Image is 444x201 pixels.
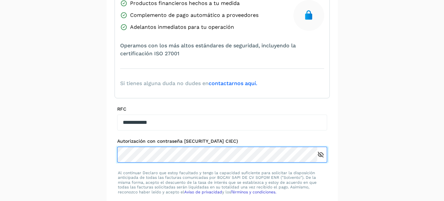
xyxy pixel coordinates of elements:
a: Aviso de privacidad [184,190,222,194]
span: Operamos con los más altos estándares de seguridad, incluyendo la certificación ISO 27001 [120,42,324,58]
span: Si tienes alguna duda no dudes en [120,79,257,87]
img: secure [303,10,314,21]
a: Términos y condiciones. [231,190,276,194]
label: Autorización con contraseña [SECURITY_DATA] CIEC) [117,138,327,144]
span: Complemento de pago automático a proveedores [130,11,258,19]
label: RFC [117,106,327,112]
a: contactarnos aquí. [209,80,257,86]
p: Al continuar Declaro que estoy facultado y tengo la capacidad suficiente para solicitar la dispos... [118,171,326,194]
span: Adelantos inmediatos para tu operación [130,23,234,31]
